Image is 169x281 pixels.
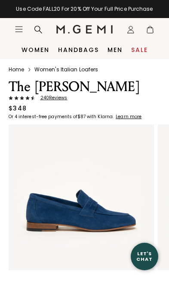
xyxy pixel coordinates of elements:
img: M.Gemi [56,25,113,34]
klarna-placement-style-body: with Klarna [87,113,115,120]
klarna-placement-style-cta: Learn more [116,113,141,120]
h1: The [PERSON_NAME] [9,78,142,95]
img: The Sacca Donna [8,125,154,270]
a: Women's Italian Loafers [34,66,98,73]
a: Handbags [58,46,99,53]
a: Home [9,66,24,73]
a: Women [22,46,49,53]
a: Men [108,46,123,53]
klarna-placement-style-amount: $87 [77,113,86,120]
a: Learn more [115,114,141,119]
span: 240 Review s [35,95,68,101]
button: Open site menu [15,25,23,34]
a: 240Reviews [9,95,142,101]
klarna-placement-style-body: Or 4 interest-free payments of [9,113,77,120]
div: $348 [9,104,27,113]
a: Sale [131,46,148,53]
div: Let's Chat [131,251,158,262]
